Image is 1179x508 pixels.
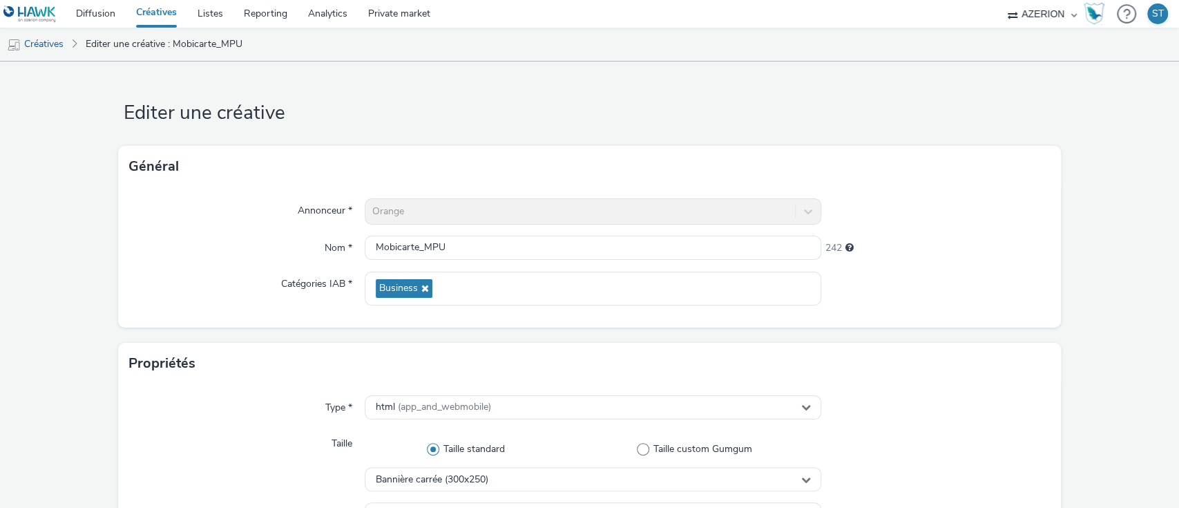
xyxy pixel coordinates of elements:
[825,241,841,255] span: 242
[128,156,179,177] h3: Général
[443,442,505,456] span: Taille standard
[1084,3,1104,25] img: Hawk Academy
[276,272,358,291] label: Catégories IAB *
[376,474,488,486] span: Bannière carrée (300x250)
[128,353,195,374] h3: Propriétés
[79,28,249,61] a: Editer une créative : Mobicarte_MPU
[118,100,1062,126] h1: Editer une créative
[1084,3,1110,25] a: Hawk Academy
[845,241,853,255] div: 255 caractères maximum
[292,198,358,218] label: Annonceur *
[3,6,57,23] img: undefined Logo
[365,236,822,260] input: Nom
[653,442,752,456] span: Taille custom Gumgum
[376,402,491,413] span: html
[7,38,21,52] img: mobile
[326,431,358,451] label: Taille
[398,400,491,413] span: (app_and_webmobile)
[1152,3,1164,24] div: ST
[320,395,358,415] label: Type *
[319,236,358,255] label: Nom *
[379,283,418,294] span: Business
